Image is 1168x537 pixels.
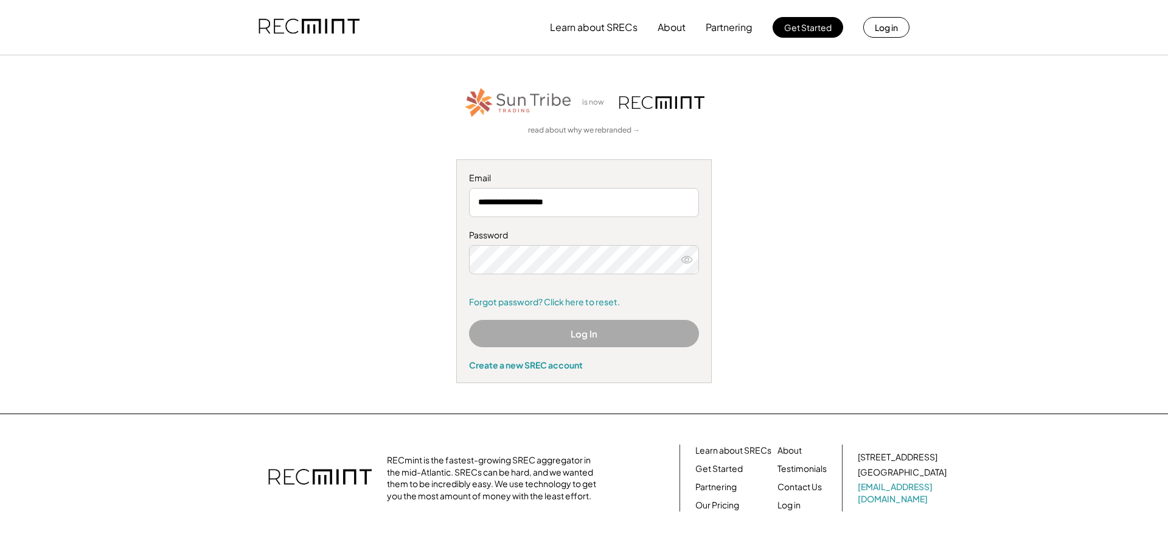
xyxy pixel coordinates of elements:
[858,451,937,463] div: [STREET_ADDRESS]
[695,445,771,457] a: Learn about SRECs
[387,454,603,502] div: RECmint is the fastest-growing SREC aggregator in the mid-Atlantic. SRECs can be hard, and we wan...
[773,17,843,38] button: Get Started
[777,499,801,511] a: Log in
[469,296,699,308] a: Forgot password? Click here to reset.
[777,463,827,475] a: Testimonials
[619,96,704,109] img: recmint-logotype%403x.png
[777,445,802,457] a: About
[469,172,699,184] div: Email
[863,17,909,38] button: Log in
[528,125,640,136] a: read about why we rebranded →
[858,466,947,479] div: [GEOGRAPHIC_DATA]
[268,457,372,499] img: recmint-logotype%403x.png
[259,7,360,48] img: recmint-logotype%403x.png
[706,15,753,40] button: Partnering
[469,359,699,370] div: Create a new SREC account
[464,86,573,119] img: STT_Horizontal_Logo%2B-%2BColor.png
[695,499,739,511] a: Our Pricing
[777,481,822,493] a: Contact Us
[579,97,613,108] div: is now
[858,481,949,505] a: [EMAIL_ADDRESS][DOMAIN_NAME]
[658,15,686,40] button: About
[550,15,638,40] button: Learn about SRECs
[695,481,737,493] a: Partnering
[469,229,699,241] div: Password
[469,320,699,347] button: Log In
[695,463,743,475] a: Get Started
